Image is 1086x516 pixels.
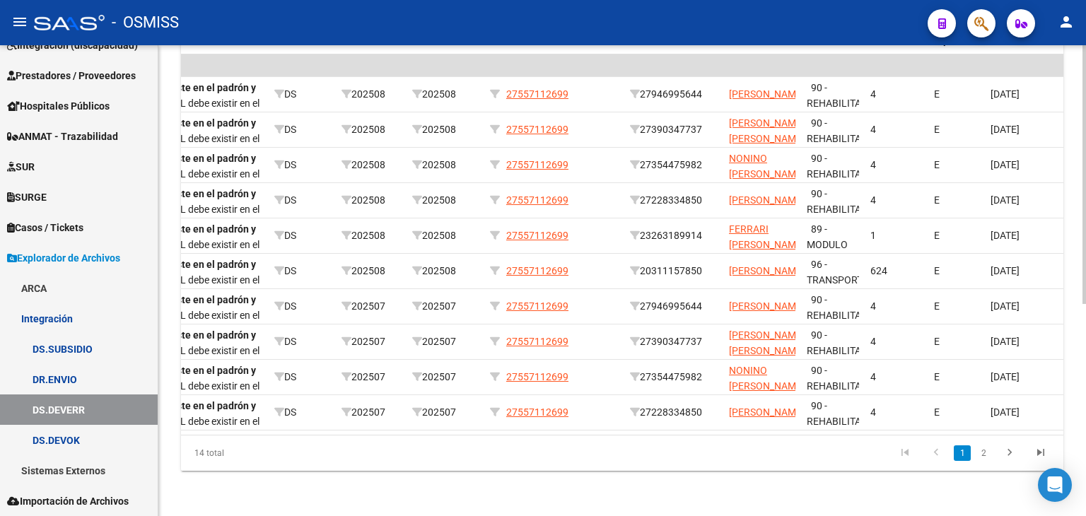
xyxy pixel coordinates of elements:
div: 202507 [412,404,479,421]
span: [DATE] [991,300,1020,312]
div: 202508 [341,122,401,138]
span: ANMAT - Trazabilidad [7,129,118,144]
span: [DATE] [991,406,1020,418]
span: [DATE] [991,194,1020,206]
div: DS [274,122,330,138]
a: 1 [954,445,971,461]
span: E [934,194,940,206]
span: E [934,265,940,276]
span: SUR [7,159,35,175]
li: page 1 [952,441,973,465]
div: 202508 [341,192,401,209]
div: 202507 [412,298,479,315]
div: 202508 [412,263,479,279]
span: Importación de Archivos [7,493,129,509]
span: 4 [870,406,876,418]
div: 202508 [412,122,479,138]
span: 4 [870,300,876,312]
li: page 2 [973,441,994,465]
span: [PERSON_NAME] [729,88,805,100]
div: 202507 [341,334,401,350]
span: 27557112699 [506,88,568,100]
span: Hospitales Públicos [7,98,110,114]
div: 20311157850 [630,263,718,279]
div: 27354475982 [630,369,718,385]
span: Casos / Tickets [7,220,83,235]
div: 27390347737 [630,334,718,350]
div: 202507 [341,404,401,421]
a: go to next page [996,445,1023,461]
span: [DATE] [991,265,1020,276]
div: 202507 [341,298,401,315]
div: DS [274,86,330,102]
div: DS [274,369,330,385]
span: E [934,88,940,100]
div: DS [274,404,330,421]
span: [PERSON_NAME] [729,406,805,418]
mat-icon: person [1058,13,1075,30]
div: 202508 [341,86,401,102]
span: 27557112699 [506,300,568,312]
div: 27390347737 [630,122,718,138]
span: [DATE] [991,230,1020,241]
span: 96 - TRANSPORTE (KM) [807,259,868,303]
span: 4 [870,371,876,382]
div: DS [274,157,330,173]
span: E [934,336,940,347]
span: Prestadores / Proveedores [7,68,136,83]
span: NONINO [PERSON_NAME] [729,365,805,392]
div: 202507 [412,334,479,350]
div: 202507 [341,369,401,385]
a: go to first page [892,445,918,461]
span: [PERSON_NAME] [729,265,805,276]
span: Periodo Presentación [341,18,402,46]
span: [DATE] [991,371,1020,382]
span: 27557112699 [506,371,568,382]
div: 27354475982 [630,157,718,173]
span: 4 [870,88,876,100]
span: E [934,230,940,241]
span: E [934,371,940,382]
span: [DATE] [991,88,1020,100]
div: 202508 [412,192,479,209]
span: 27557112699 [506,124,568,135]
span: SURGE [7,189,47,205]
span: [DATE] [991,336,1020,347]
span: 624 [870,265,887,276]
div: 202508 [341,228,401,244]
span: - OSMISS [112,7,179,38]
a: go to last page [1027,445,1054,461]
div: 202507 [412,369,479,385]
span: FERRARI [PERSON_NAME] [729,223,805,251]
div: 23263189914 [630,228,718,244]
span: [DATE] [991,159,1020,170]
div: DS [274,192,330,209]
div: 202508 [412,157,479,173]
span: [DATE] [991,124,1020,135]
div: 27228334850 [630,192,718,209]
div: 27228334850 [630,404,718,421]
span: E [934,124,940,135]
span: Periodo de Prestacion [412,18,461,46]
span: [PERSON_NAME] [PERSON_NAME] [729,117,805,145]
mat-icon: menu [11,13,28,30]
span: 27557112699 [506,265,568,276]
span: 27557112699 [506,159,568,170]
span: 4 [870,124,876,135]
span: [PERSON_NAME] [729,300,805,312]
span: 4 [870,194,876,206]
span: E [934,300,940,312]
span: NONINO [PERSON_NAME] [729,153,805,180]
div: 27946995644 [630,298,718,315]
span: 1 [870,230,876,241]
div: DS [274,334,330,350]
div: 27946995644 [630,86,718,102]
span: 27557112699 [506,336,568,347]
div: Open Intercom Messenger [1038,468,1072,502]
span: Explorador de Archivos [7,250,120,266]
span: [PERSON_NAME] [PERSON_NAME] [729,329,805,357]
div: 202508 [412,86,479,102]
div: DS [274,298,330,315]
span: 27557112699 [506,194,568,206]
div: 14 total [181,435,355,471]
